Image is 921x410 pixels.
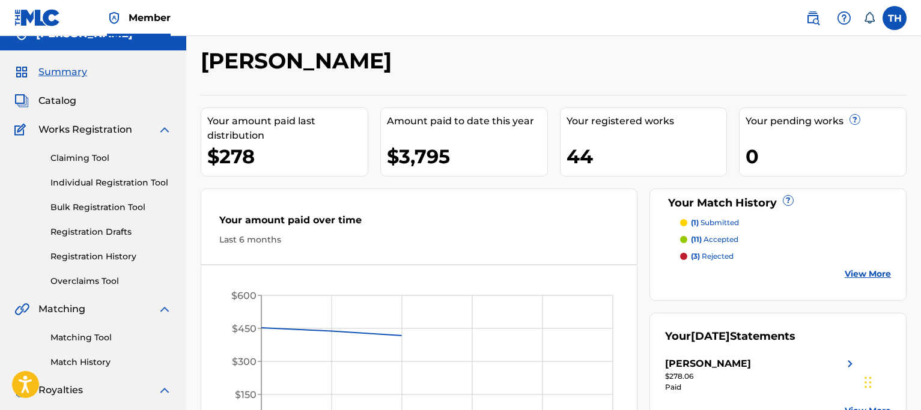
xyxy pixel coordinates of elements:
div: Your Statements [665,328,795,345]
div: Paid [665,382,857,393]
div: User Menu [883,6,907,30]
img: MLC Logo [14,9,61,26]
span: ? [783,196,793,205]
tspan: $150 [235,389,257,400]
span: (1) [691,218,699,227]
span: Summary [38,65,87,79]
img: expand [157,122,172,137]
div: 44 [567,143,727,170]
a: SummarySummary [14,65,87,79]
span: (11) [691,235,702,244]
div: Your pending works [746,114,906,128]
a: Overclaims Tool [50,275,172,288]
span: Catalog [38,94,76,108]
a: [PERSON_NAME]right chevron icon$278.06Paid [665,357,857,393]
a: Registration History [50,250,172,263]
a: (11) accepted [680,234,891,245]
p: accepted [691,234,738,245]
a: Match History [50,356,172,369]
img: Matching [14,302,29,316]
iframe: Chat Widget [861,352,921,410]
tspan: $600 [231,290,257,301]
div: $3,795 [387,143,547,170]
a: Public Search [801,6,825,30]
div: 0 [746,143,906,170]
a: Registration Drafts [50,226,172,238]
div: Last 6 months [219,234,619,246]
span: Member [129,11,171,25]
a: (1) submitted [680,217,891,228]
div: Help [832,6,856,30]
img: expand [157,383,172,397]
tspan: $300 [232,356,257,367]
a: (3) rejected [680,251,891,262]
span: [DATE] [691,330,730,343]
h2: [PERSON_NAME] [201,47,398,74]
div: Amount paid to date this year [387,114,547,128]
div: $278 [207,143,368,170]
a: Bulk Registration Tool [50,201,172,214]
a: Claiming Tool [50,152,172,164]
a: CatalogCatalog [14,94,76,108]
div: Your registered works [567,114,727,128]
img: expand [157,302,172,316]
div: Your amount paid over time [219,213,619,234]
div: Notifications [863,12,875,24]
tspan: $450 [232,323,257,334]
div: Your Match History [665,195,891,211]
span: Works Registration [38,122,132,137]
img: search [806,11,820,25]
div: $278.06 [665,371,857,382]
span: (3) [691,252,700,261]
span: ? [850,115,860,124]
a: View More [845,268,891,280]
span: Matching [38,302,85,316]
img: Summary [14,65,29,79]
img: right chevron icon [843,357,857,371]
div: Your amount paid last distribution [207,114,368,143]
p: submitted [691,217,739,228]
a: Individual Registration Tool [50,176,172,189]
div: Drag [865,364,872,400]
span: Royalties [38,383,83,397]
img: help [837,11,851,25]
img: Catalog [14,94,29,108]
div: [PERSON_NAME] [665,357,751,371]
p: rejected [691,251,734,262]
img: Top Rightsholder [107,11,121,25]
a: Matching Tool [50,331,172,344]
img: Works Registration [14,122,30,137]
